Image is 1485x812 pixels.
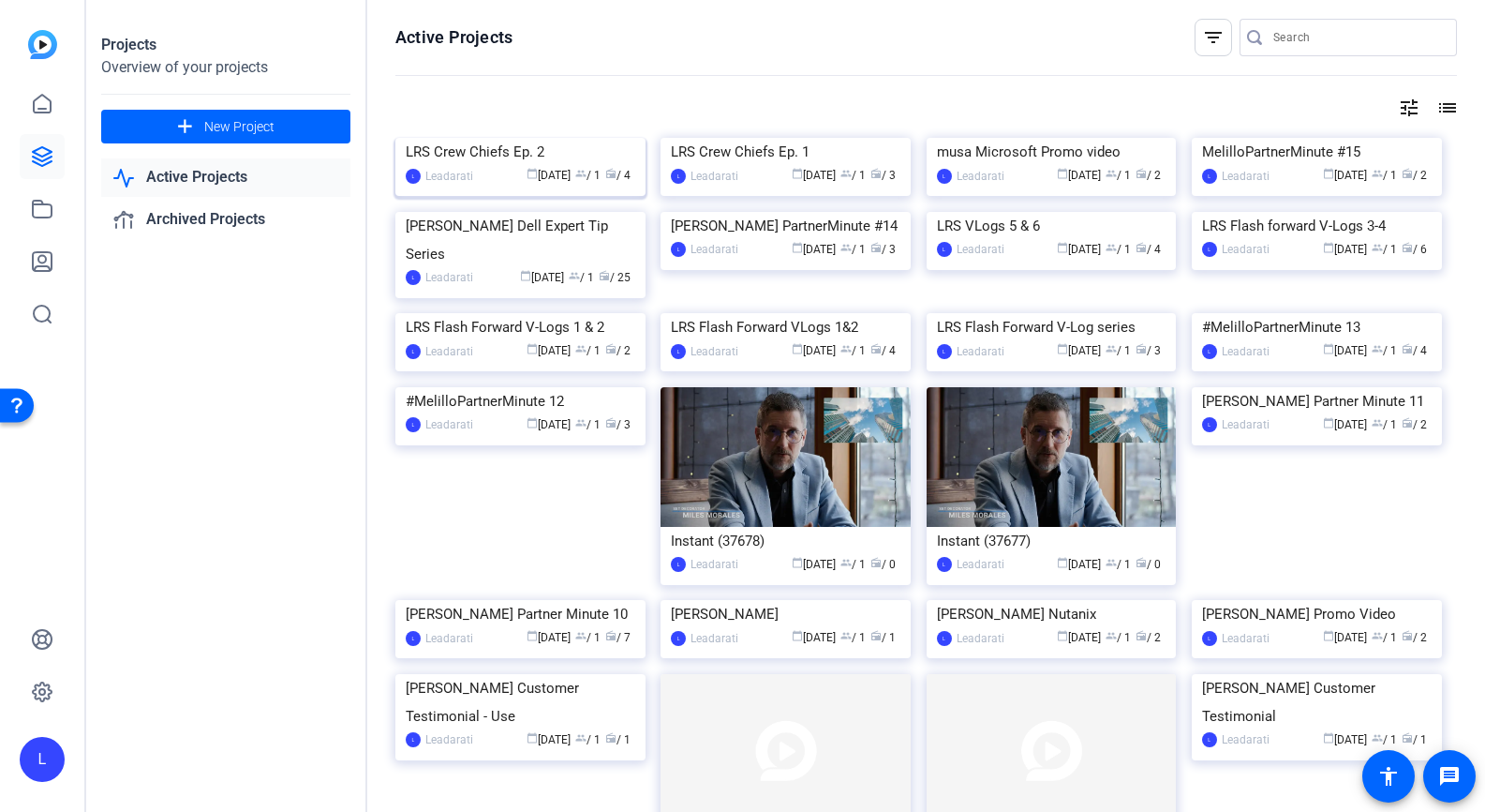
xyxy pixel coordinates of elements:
mat-icon: tune [1398,97,1420,119]
div: L [1202,344,1217,359]
span: calendar_today [1057,242,1068,253]
div: L [1202,169,1217,184]
span: [DATE] [1057,169,1101,182]
span: [DATE] [1323,733,1367,746]
div: Leadarati [691,240,738,259]
span: / 4 [1136,243,1161,256]
span: / 1 [840,243,866,256]
span: calendar_today [1323,242,1334,253]
div: L [1202,732,1217,747]
span: [DATE] [1323,243,1367,256]
div: L [406,344,421,359]
div: L [406,732,421,747]
span: / 2 [1402,169,1427,182]
div: [PERSON_NAME] [671,600,900,628]
span: group [840,343,852,354]
span: [DATE] [1323,631,1367,644]
span: / 0 [1136,558,1161,571]
span: / 2 [605,344,631,357]
span: [DATE] [792,558,836,571]
span: / 1 [1402,733,1427,746]
span: [DATE] [527,418,571,431]
span: radio [870,630,882,641]
span: [DATE] [1057,631,1101,644]
div: MelilloPartnerMinute #15 [1202,138,1432,166]
div: [PERSON_NAME] Customer Testimonial - Use [406,674,635,730]
span: / 0 [870,558,896,571]
mat-icon: accessibility [1377,765,1400,788]
span: / 2 [1402,418,1427,431]
div: Leadarati [425,342,473,361]
div: LRS Flash forward V-Logs 3-4 [1202,212,1432,240]
span: group [840,242,852,253]
div: [PERSON_NAME] Customer Testimonial [1202,674,1432,730]
span: [DATE] [520,271,564,284]
div: L [1202,631,1217,646]
div: LRS Crew Chiefs Ep. 2 [406,138,635,166]
div: Projects [101,34,350,56]
span: group [575,630,587,641]
div: [PERSON_NAME] Partner Minute 11 [1202,387,1432,415]
span: [DATE] [1323,418,1367,431]
span: radio [605,343,616,354]
span: calendar_today [1057,630,1068,641]
div: L [406,169,421,184]
span: / 1 [575,344,601,357]
span: [DATE] [1057,344,1101,357]
div: L [671,242,686,257]
div: Instant (37678) [671,527,900,555]
div: [PERSON_NAME] Dell Expert Tip Series [406,212,635,268]
div: Leadarati [1222,629,1270,648]
span: / 2 [1136,631,1161,644]
span: radio [1136,343,1147,354]
span: radio [870,557,882,568]
span: / 1 [1372,631,1397,644]
span: group [840,557,852,568]
div: L [1202,242,1217,257]
div: L [671,169,686,184]
span: / 3 [870,243,896,256]
span: radio [1402,732,1413,744]
span: group [575,732,587,744]
span: group [840,630,852,641]
span: group [1372,343,1383,354]
span: [DATE] [527,733,571,746]
span: [DATE] [1323,169,1367,182]
div: Leadarati [425,268,473,287]
mat-icon: message [1438,765,1461,788]
span: / 3 [605,418,631,431]
span: calendar_today [1057,168,1068,179]
span: calendar_today [1323,417,1334,429]
span: group [575,168,587,179]
div: Leadarati [1222,342,1270,361]
span: / 4 [605,169,631,182]
span: radio [870,242,882,253]
span: / 1 [840,558,866,571]
div: [PERSON_NAME] PartnerMinute #14 [671,212,900,240]
span: [DATE] [792,344,836,357]
span: radio [605,630,616,641]
span: / 1 [1372,169,1397,182]
span: New Project [204,117,275,137]
span: [DATE] [792,169,836,182]
span: / 1 [1106,631,1131,644]
span: group [1372,732,1383,744]
div: Leadarati [691,629,738,648]
span: calendar_today [1323,630,1334,641]
span: / 1 [575,631,601,644]
span: calendar_today [520,270,531,281]
div: Leadarati [957,555,1004,574]
div: L [937,557,952,572]
div: L [671,344,686,359]
span: group [1106,557,1117,568]
span: group [1372,630,1383,641]
a: Active Projects [101,158,350,197]
div: musa Microsoft Promo video [937,138,1166,166]
span: / 1 [1106,344,1131,357]
span: [DATE] [792,243,836,256]
div: [PERSON_NAME] Nutanix [937,600,1166,628]
span: radio [1402,242,1413,253]
span: / 25 [599,271,631,284]
div: Leadarati [1222,415,1270,434]
div: L [937,344,952,359]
